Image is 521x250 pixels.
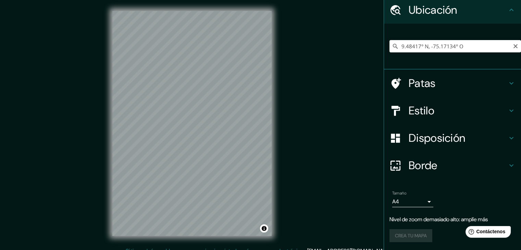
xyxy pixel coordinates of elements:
iframe: Lanzador de widgets de ayuda [460,223,513,242]
font: Ubicación [409,3,457,17]
font: A4 [392,198,399,205]
font: Patas [409,76,436,90]
input: Elige tu ciudad o zona [389,40,521,52]
font: Disposición [409,131,465,145]
font: Borde [409,158,437,173]
div: Patas [384,70,521,97]
canvas: Mapa [112,11,272,236]
div: Disposición [384,124,521,152]
button: Claro [513,42,518,49]
font: Estilo [409,103,434,118]
font: Nivel de zoom demasiado alto: amplíe más [389,216,488,223]
div: A4 [392,196,433,207]
div: Estilo [384,97,521,124]
div: Borde [384,152,521,179]
font: Tamaño [392,190,406,196]
button: Activar o desactivar atribución [260,224,268,233]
